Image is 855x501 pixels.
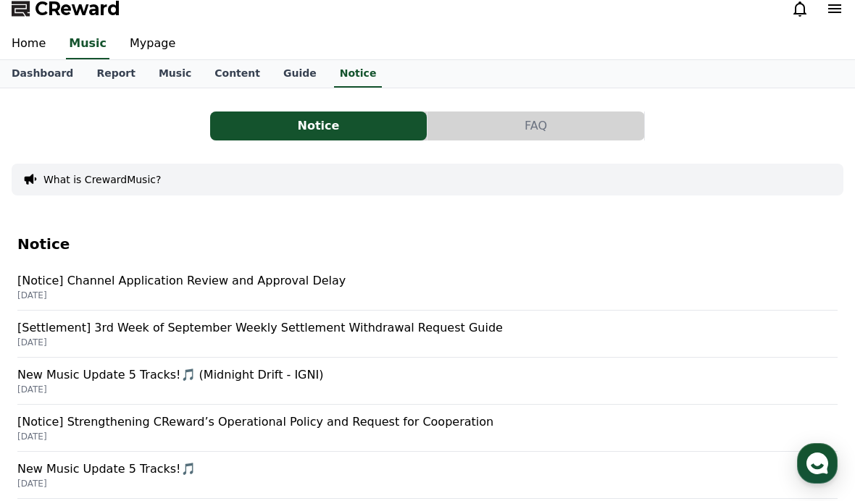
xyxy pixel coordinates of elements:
button: FAQ [427,111,644,140]
span: Settings [214,403,250,414]
a: Guide [272,60,328,88]
button: Notice [210,111,427,140]
p: [DATE] [17,337,838,348]
a: Music [147,60,203,88]
a: Report [85,60,147,88]
a: Mypage [118,29,187,59]
a: Content [203,60,272,88]
p: [DATE] [17,290,838,301]
p: New Music Update 5 Tracks!🎵 (Midnight Drift - IGNI) [17,366,838,384]
p: [Notice] Channel Application Review and Approval Delay [17,272,838,290]
p: [DATE] [17,478,838,489]
a: Notice [334,60,383,88]
h4: Notice [17,236,838,252]
a: Messages [96,381,187,417]
a: New Music Update 5 Tracks!🎵 (Midnight Drift - IGNI) [DATE] [17,358,838,405]
a: [Settlement] 3rd Week of September Weekly Settlement Withdrawal Request Guide [DATE] [17,311,838,358]
a: FAQ [427,111,645,140]
span: Messages [120,403,163,415]
p: New Music Update 5 Tracks!🎵 [17,460,838,478]
p: [Settlement] 3rd Week of September Weekly Settlement Withdrawal Request Guide [17,319,838,337]
a: Home [4,381,96,417]
a: Music [66,29,109,59]
button: What is CrewardMusic? [43,172,161,187]
p: [DATE] [17,384,838,395]
a: Settings [187,381,278,417]
a: [Notice] Channel Application Review and Approval Delay [DATE] [17,264,838,311]
span: Home [37,403,62,414]
p: [Notice] Strengthening CReward’s Operational Policy and Request for Cooperation [17,413,838,431]
a: New Music Update 5 Tracks!🎵 [DATE] [17,452,838,499]
p: [DATE] [17,431,838,442]
a: [Notice] Strengthening CReward’s Operational Policy and Request for Cooperation [DATE] [17,405,838,452]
